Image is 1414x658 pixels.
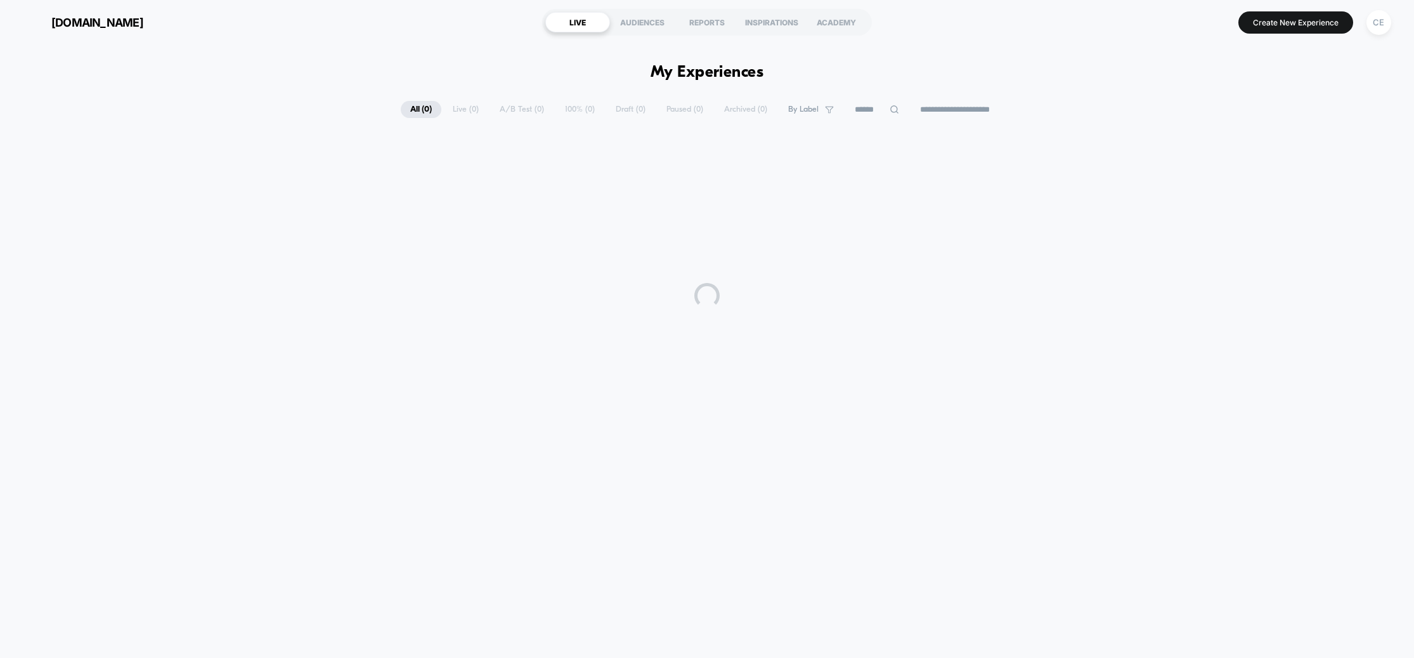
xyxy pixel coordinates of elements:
h1: My Experiences [651,63,764,82]
div: ACADEMY [804,12,869,32]
span: All ( 0 ) [401,101,441,118]
div: AUDIENCES [610,12,675,32]
span: [DOMAIN_NAME] [51,16,143,29]
div: INSPIRATIONS [739,12,804,32]
div: LIVE [545,12,610,32]
button: [DOMAIN_NAME] [19,12,147,32]
div: REPORTS [675,12,739,32]
button: Create New Experience [1238,11,1353,34]
button: CE [1363,10,1395,36]
span: By Label [788,105,819,114]
div: CE [1366,10,1391,35]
